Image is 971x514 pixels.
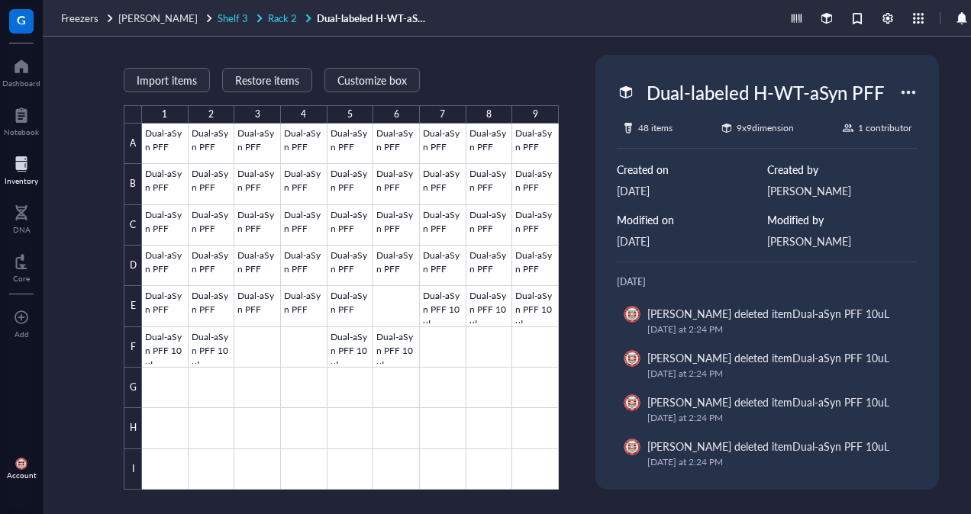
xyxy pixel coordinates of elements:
[5,152,38,185] a: Inventory
[647,438,889,455] div: [PERSON_NAME] deleted item
[317,11,431,25] a: Dual-labeled H-WT-aSyn PFF
[337,74,407,86] span: Customize box
[15,329,29,339] div: Add
[124,327,142,368] div: F
[124,408,142,448] div: H
[617,233,767,249] div: [DATE]
[124,68,210,92] button: Import items
[394,105,399,124] div: 6
[208,105,214,124] div: 2
[61,11,98,25] span: Freezers
[324,68,420,92] button: Customize box
[858,120,911,136] div: 1 contributor
[647,455,899,470] div: [DATE] at 2:24 PM
[124,205,142,246] div: C
[13,225,31,234] div: DNA
[792,350,889,365] div: Dual-aSyn PFF 10uL
[440,105,445,124] div: 7
[647,394,889,410] div: [PERSON_NAME] deleted item
[124,449,142,490] div: I
[792,394,889,410] div: Dual-aSyn PFF 10uL
[624,306,640,323] img: 5d3a41d7-b5b4-42d2-8097-bb9912150ea2.jpeg
[617,211,767,228] div: Modified on
[124,164,142,204] div: B
[624,394,640,411] img: 5d3a41d7-b5b4-42d2-8097-bb9912150ea2.jpeg
[301,105,306,124] div: 4
[767,233,918,249] div: [PERSON_NAME]
[2,79,40,88] div: Dashboard
[218,11,314,25] a: Shelf 3Rack 2
[640,76,892,108] div: Dual-labeled H-WT-aSyn PFF
[638,120,673,136] div: 48 items
[4,127,39,137] div: Notebook
[17,10,26,29] span: G
[162,105,167,124] div: 1
[222,68,312,92] button: Restore items
[624,350,640,367] img: 5d3a41d7-b5b4-42d2-8097-bb9912150ea2.jpeg
[647,410,899,426] div: [DATE] at 2:24 PM
[61,11,115,25] a: Freezers
[767,182,918,199] div: [PERSON_NAME]
[792,306,889,321] div: Dual-aSyn PFF 10uL
[767,211,918,228] div: Modified by
[255,105,260,124] div: 3
[7,471,37,480] div: Account
[767,161,918,178] div: Created by
[5,176,38,185] div: Inventory
[13,201,31,234] a: DNA
[647,349,889,366] div: [PERSON_NAME] deleted item
[2,54,40,88] a: Dashboard
[617,275,918,290] div: [DATE]
[533,105,538,124] div: 9
[124,286,142,326] div: E
[617,182,767,199] div: [DATE]
[347,105,353,124] div: 5
[118,11,198,25] span: [PERSON_NAME]
[792,439,889,454] div: Dual-aSyn PFF 10uL
[647,366,899,381] div: [DATE] at 2:24 PM
[124,124,142,164] div: A
[4,103,39,137] a: Notebook
[624,439,640,455] img: 5d3a41d7-b5b4-42d2-8097-bb9912150ea2.jpeg
[13,274,30,283] div: Core
[617,161,767,178] div: Created on
[486,105,492,124] div: 8
[124,246,142,286] div: D
[218,11,248,25] span: Shelf 3
[647,322,899,337] div: [DATE] at 2:24 PM
[118,11,215,25] a: [PERSON_NAME]
[15,458,27,470] img: 5d3a41d7-b5b4-42d2-8097-bb9912150ea2.jpeg
[235,74,299,86] span: Restore items
[737,120,794,136] div: 9 x 9 dimension
[647,305,889,322] div: [PERSON_NAME] deleted item
[137,74,197,86] span: Import items
[268,11,297,25] span: Rack 2
[13,249,30,283] a: Core
[124,368,142,408] div: G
